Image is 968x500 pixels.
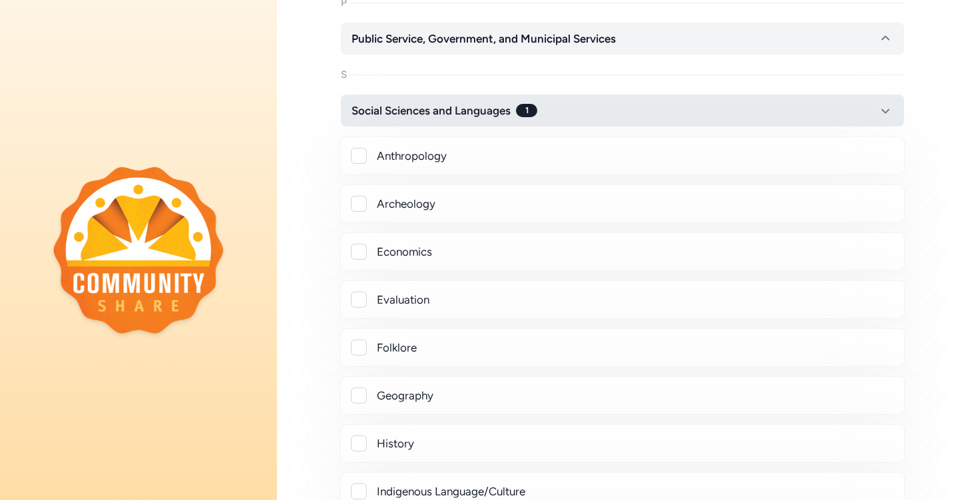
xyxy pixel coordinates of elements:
button: Social Sciences and Languages1 [341,95,904,126]
div: History [377,435,893,451]
div: Folklore [377,340,893,356]
div: Geography [377,387,893,403]
span: Social Sciences and Languages [352,103,511,119]
div: Archeology [377,196,893,212]
div: Indigenous Language/Culture [377,483,893,499]
div: 1 [516,104,537,117]
div: Economics [377,244,893,260]
button: Public Service, Government, and Municipal Services [341,23,904,55]
span: Public Service, Government, and Municipal Services [352,31,616,47]
img: logo [53,166,224,333]
div: Anthropology [377,148,893,164]
div: Evaluation [377,292,893,308]
div: S [341,68,347,81]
